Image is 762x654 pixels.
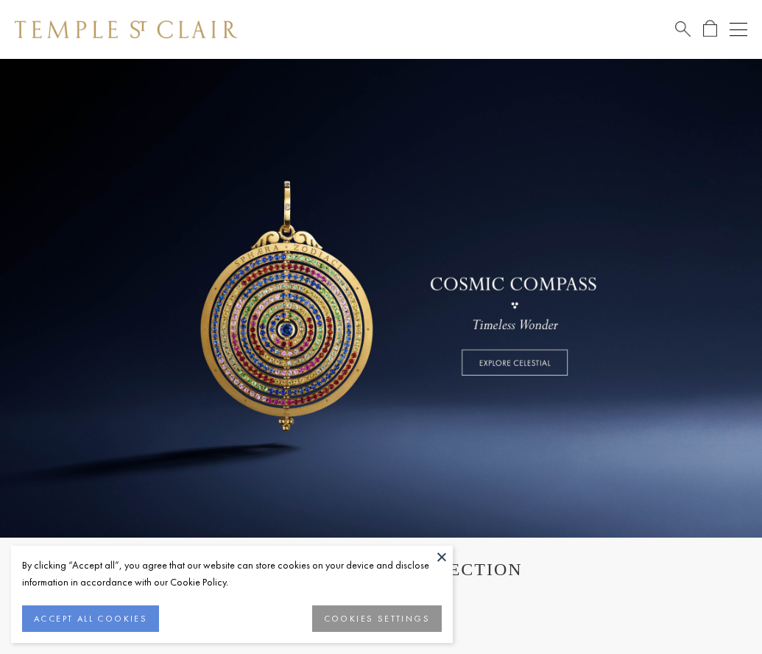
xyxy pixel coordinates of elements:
button: ACCEPT ALL COOKIES [22,605,159,632]
img: Temple St. Clair [15,21,237,38]
button: COOKIES SETTINGS [312,605,442,632]
div: By clicking “Accept all”, you agree that our website can store cookies on your device and disclos... [22,557,442,591]
a: Open Shopping Bag [703,20,717,38]
a: Search [675,20,691,38]
button: Open navigation [730,21,747,38]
